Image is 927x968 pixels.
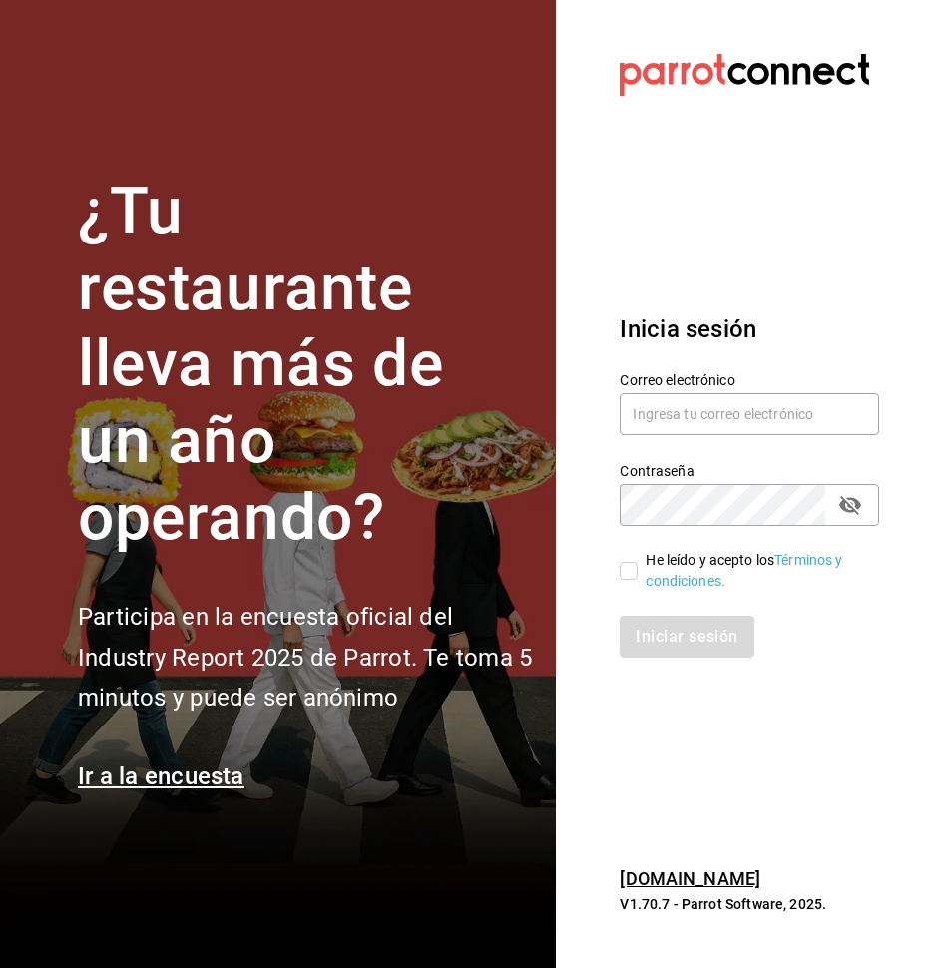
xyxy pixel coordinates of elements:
[78,762,244,790] a: Ir a la encuesta
[646,552,842,589] a: Términos y condiciones.
[620,393,879,435] input: Ingresa tu correo electrónico
[78,597,532,719] h2: Participa en la encuesta oficial del Industry Report 2025 de Parrot. Te toma 5 minutos y puede se...
[620,311,879,347] h3: Inicia sesión
[78,174,532,557] h1: ¿Tu restaurante lleva más de un año operando?
[646,550,863,592] div: He leído y acepto los
[620,868,760,889] a: [DOMAIN_NAME]
[620,894,879,914] p: V1.70.7 - Parrot Software, 2025.
[620,372,879,386] label: Correo electrónico
[833,488,867,522] button: passwordField
[620,463,879,477] label: Contraseña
